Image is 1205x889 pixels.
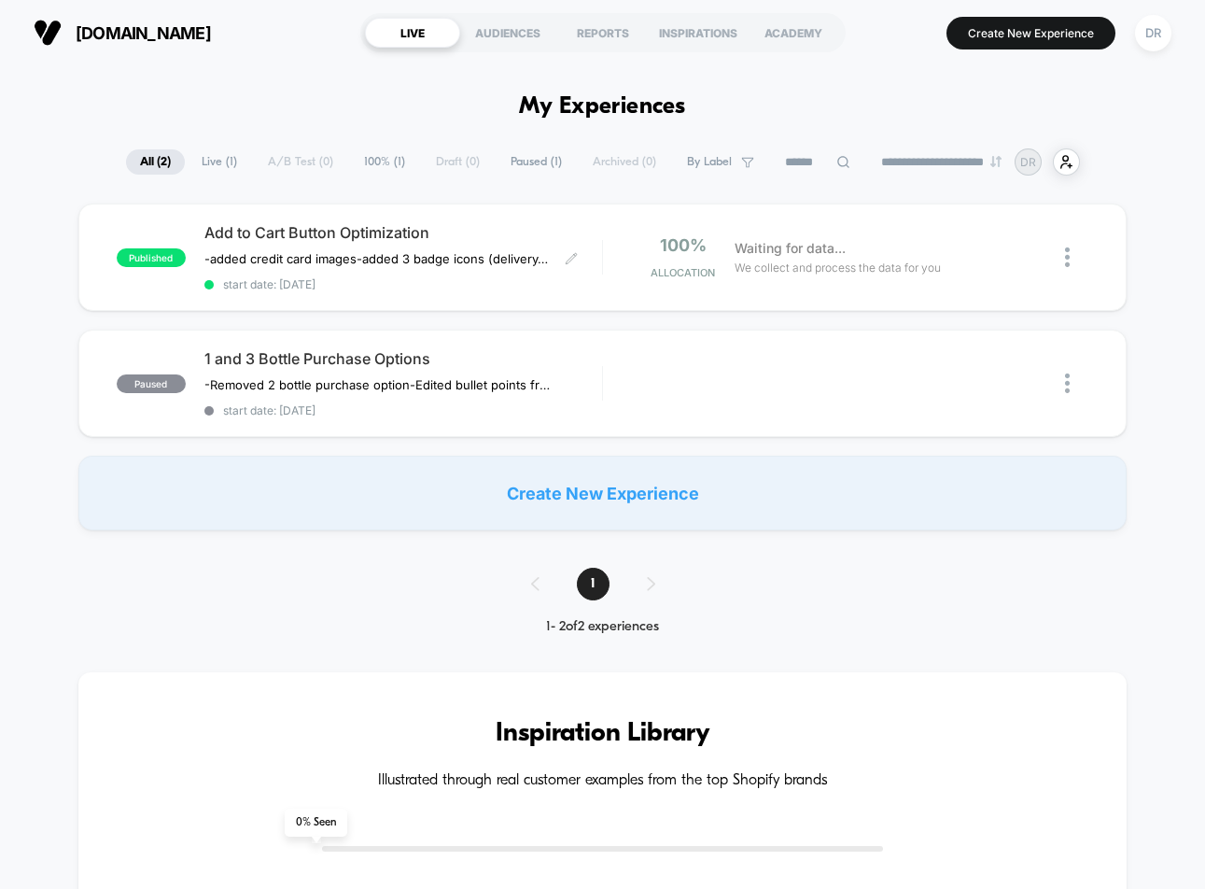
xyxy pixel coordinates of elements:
div: Create New Experience [78,456,1127,530]
h3: Inspiration Library [134,719,1071,749]
button: DR [1129,14,1177,52]
span: published [117,248,186,267]
button: [DOMAIN_NAME] [28,18,217,48]
div: AUDIENCES [460,18,555,48]
img: close [1065,247,1070,267]
span: Add to Cart Button Optimization [204,223,602,242]
span: Paused ( 1 ) [497,149,576,175]
span: [DOMAIN_NAME] [76,23,211,43]
div: INSPIRATIONS [651,18,746,48]
div: ACADEMY [746,18,841,48]
span: start date: [DATE] [204,403,602,417]
div: REPORTS [555,18,651,48]
span: 1 [577,568,610,600]
span: -added credit card images-added 3 badge icons (delivery, returns, authenticated) [204,251,551,266]
div: 1 - 2 of 2 experiences [512,619,693,635]
div: DR [1135,15,1171,51]
img: Visually logo [34,19,62,47]
button: Create New Experience [946,17,1115,49]
img: end [990,156,1002,167]
span: start date: [DATE] [204,277,602,291]
span: Live ( 1 ) [188,149,251,175]
span: Waiting for data... [735,238,846,259]
span: paused [117,374,186,393]
div: LIVE [365,18,460,48]
img: close [1065,374,1070,393]
h1: My Experiences [519,93,686,120]
h4: Illustrated through real customer examples from the top Shopify brands [134,772,1071,790]
span: -Removed 2 bottle purchase option-Edited bullet points from green checks to black arrowheads-Remo... [204,377,551,392]
span: 0 % Seen [285,809,347,837]
p: DR [1020,155,1036,169]
span: We collect and process the data for you [735,259,941,276]
span: 100% ( 1 ) [350,149,419,175]
span: Allocation [651,266,715,279]
span: 100% [660,235,707,255]
span: All ( 2 ) [126,149,185,175]
span: 1 and 3 Bottle Purchase Options [204,349,602,368]
span: By Label [687,155,732,169]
